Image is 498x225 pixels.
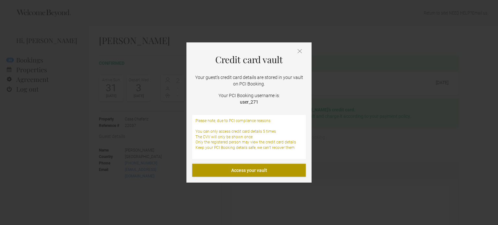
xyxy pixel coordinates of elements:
a: Access your vault [192,164,306,177]
p: You can only access credit card details 5 times The CVV will only be shown once Only the register... [196,129,302,151]
p: Your PCI Booking username is: [192,92,306,105]
p: Your guest’s credit card details are stored in your vault on PCI Booking. [192,74,306,87]
strong: user_271 [240,99,258,105]
h4: Credit card vault [192,55,306,64]
p: Please note, due to PCI compliance reasons: [196,118,302,124]
button: Close [298,49,302,54]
